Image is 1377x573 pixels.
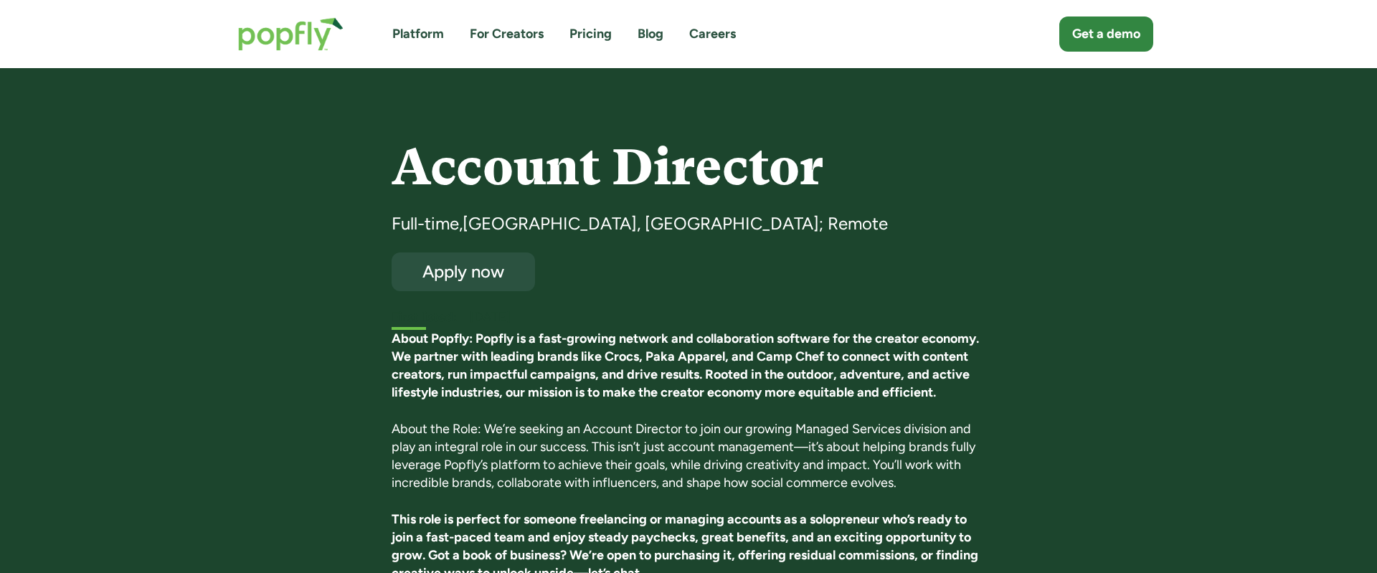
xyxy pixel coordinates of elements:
p: About the Role: We’re seeking an Account Director to join our growing Managed Services division a... [392,420,986,493]
a: Get a demo [1059,16,1153,52]
a: Blog [638,25,663,43]
div: [DATE] [470,308,986,326]
div: Get a demo [1072,25,1140,43]
div: Full-time [392,212,459,235]
h5: First listed: [392,308,457,326]
strong: About Popfly: Popfly is a fast-growing network and collaboration software for the creator economy... [392,331,979,401]
div: , [459,212,463,235]
a: home [224,3,358,65]
a: Apply now [392,252,535,291]
div: Apply now [404,262,522,280]
a: Pricing [569,25,612,43]
a: For Creators [470,25,544,43]
a: Careers [689,25,736,43]
h4: Account Director [392,140,986,195]
a: Platform [392,25,444,43]
div: [GEOGRAPHIC_DATA], [GEOGRAPHIC_DATA]; Remote [463,212,888,235]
